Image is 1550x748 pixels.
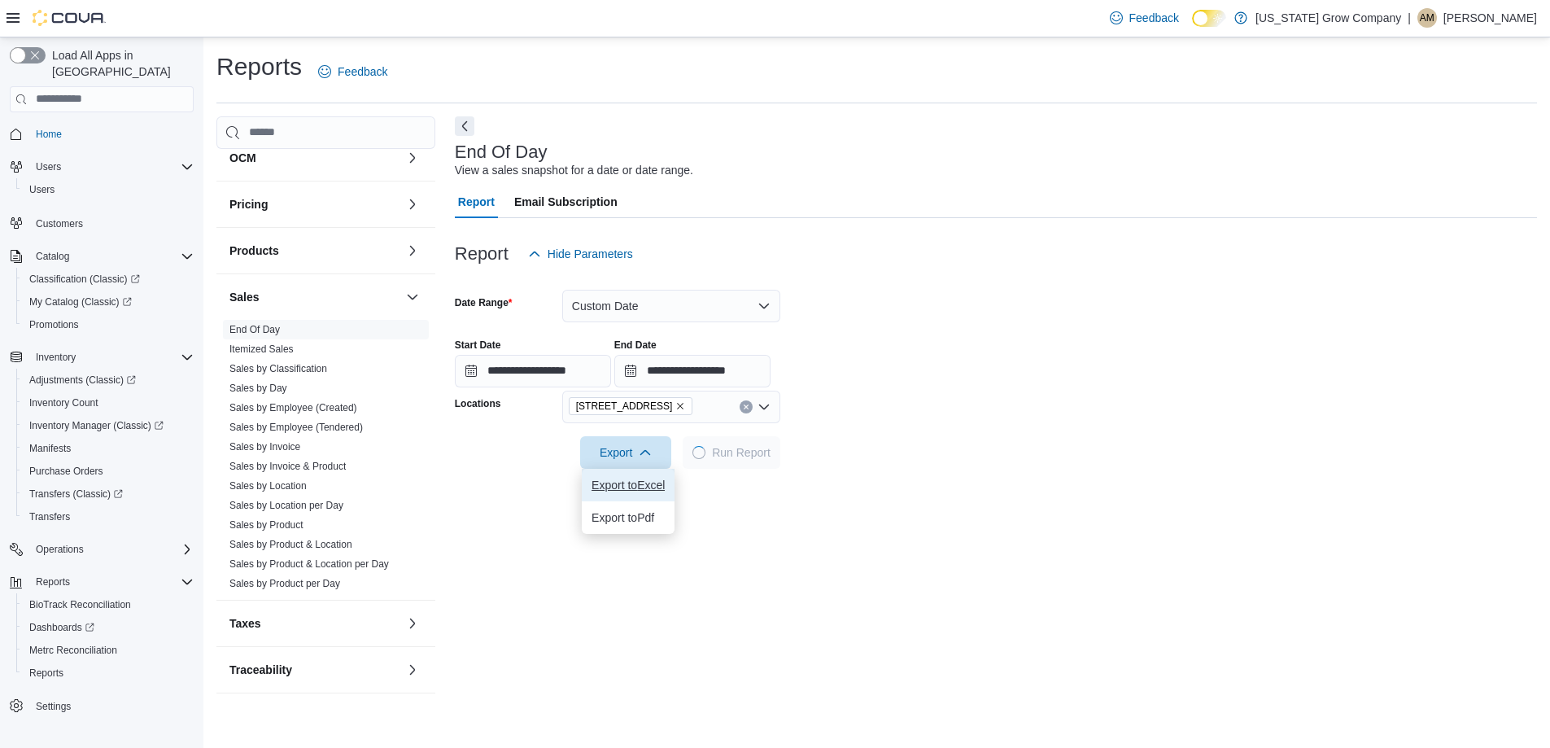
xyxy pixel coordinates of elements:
[229,480,307,492] a: Sales by Location
[576,398,673,414] span: [STREET_ADDRESS]
[16,369,200,391] a: Adjustments (Classic)
[29,644,117,657] span: Metrc Reconciliation
[229,383,287,394] a: Sales by Day
[29,374,136,387] span: Adjustments (Classic)
[403,287,422,307] button: Sales
[16,505,200,528] button: Transfers
[29,572,194,592] span: Reports
[3,346,200,369] button: Inventory
[455,244,509,264] h3: Report
[229,421,363,434] span: Sales by Employee (Tendered)
[229,460,346,473] span: Sales by Invoice & Product
[3,211,200,234] button: Customers
[23,393,105,413] a: Inventory Count
[455,339,501,352] label: Start Date
[29,667,63,680] span: Reports
[229,662,292,678] h3: Traceability
[455,142,548,162] h3: End Of Day
[16,662,200,685] button: Reports
[16,178,200,201] button: Users
[3,155,200,178] button: Users
[614,339,657,352] label: End Date
[580,436,671,469] button: Export
[23,439,77,458] a: Manifests
[23,595,138,615] a: BioTrack Reconciliation
[229,519,303,531] a: Sales by Product
[229,324,280,335] a: End Of Day
[590,436,661,469] span: Export
[16,291,200,313] a: My Catalog (Classic)
[569,397,693,415] span: 965 1/2 Main Avenue
[229,500,343,511] a: Sales by Location per Day
[23,180,194,199] span: Users
[23,269,146,289] a: Classification (Classic)
[216,320,435,600] div: Sales
[36,160,61,173] span: Users
[23,507,76,527] a: Transfers
[229,150,400,166] button: OCM
[229,243,400,259] button: Products
[33,10,106,26] img: Cova
[582,469,675,501] button: Export toExcel
[46,47,194,80] span: Load All Apps in [GEOGRAPHIC_DATA]
[403,660,422,680] button: Traceability
[455,296,513,309] label: Date Range
[229,518,303,531] span: Sales by Product
[229,343,294,356] span: Itemized Sales
[229,461,346,472] a: Sales by Invoice & Product
[229,440,300,453] span: Sales by Invoice
[29,212,194,233] span: Customers
[23,292,194,312] span: My Catalog (Classic)
[23,507,194,527] span: Transfers
[229,558,389,570] a: Sales by Product & Location per Day
[23,292,138,312] a: My Catalog (Classic)
[23,641,124,660] a: Metrc Reconciliation
[229,479,307,492] span: Sales by Location
[29,442,71,455] span: Manifests
[36,250,69,263] span: Catalog
[29,598,131,611] span: BioTrack Reconciliation
[16,391,200,414] button: Inventory Count
[229,401,357,414] span: Sales by Employee (Created)
[229,499,343,512] span: Sales by Location per Day
[23,269,194,289] span: Classification (Classic)
[455,162,693,179] div: View a sales snapshot for a date or date range.
[1192,10,1226,27] input: Dark Mode
[229,538,352,551] span: Sales by Product & Location
[1192,27,1193,28] span: Dark Mode
[29,157,194,177] span: Users
[29,697,77,716] a: Settings
[23,461,194,481] span: Purchase Orders
[16,483,200,505] a: Transfers (Classic)
[23,461,110,481] a: Purchase Orders
[29,488,123,501] span: Transfers (Classic)
[23,618,101,637] a: Dashboards
[1443,8,1537,28] p: [PERSON_NAME]
[23,416,170,435] a: Inventory Manager (Classic)
[36,217,83,230] span: Customers
[1420,8,1434,28] span: AM
[229,150,256,166] h3: OCM
[3,245,200,268] button: Catalog
[29,419,164,432] span: Inventory Manager (Classic)
[216,50,302,83] h1: Reports
[229,539,352,550] a: Sales by Product & Location
[16,268,200,291] a: Classification (Classic)
[23,370,142,390] a: Adjustments (Classic)
[36,351,76,364] span: Inventory
[229,363,327,374] a: Sales by Classification
[229,615,400,632] button: Taxes
[229,558,389,571] span: Sales by Product & Location per Day
[29,247,194,266] span: Catalog
[403,195,422,214] button: Pricing
[562,290,780,322] button: Custom Date
[692,446,705,459] span: Loading
[229,662,400,678] button: Traceability
[229,289,400,305] button: Sales
[23,484,194,504] span: Transfers (Classic)
[29,157,68,177] button: Users
[3,122,200,146] button: Home
[36,575,70,588] span: Reports
[229,362,327,375] span: Sales by Classification
[29,273,140,286] span: Classification (Classic)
